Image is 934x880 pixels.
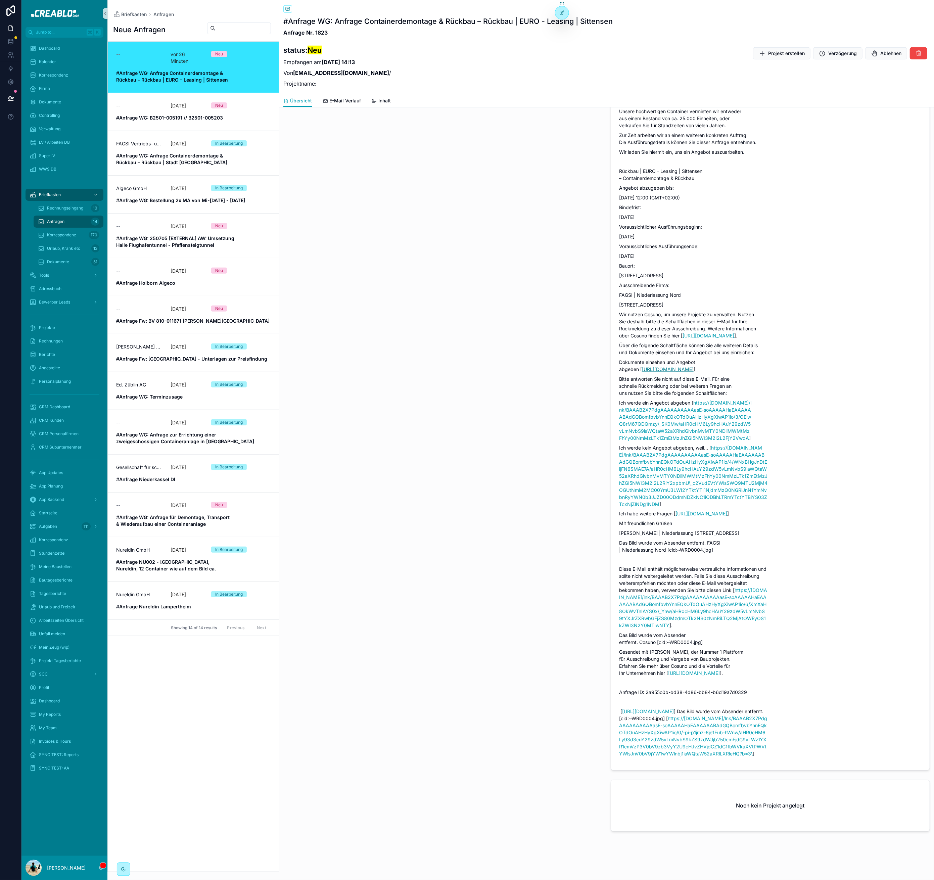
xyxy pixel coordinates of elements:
strong: #Anfrage WG: B2501-005191 // B2501-005203 [116,115,223,121]
a: Dashboard [26,42,103,54]
a: [URL][DOMAIN_NAME] [675,511,727,517]
a: Korrespondenz [26,534,103,546]
a: Firma [26,83,103,95]
p: Rückbau | EURO - Leasing | Sittensen – Containerdemontage & Rückbau [619,168,768,182]
div: scrollable content [21,38,107,783]
a: Berichte [26,349,103,361]
p: Bitte antworten Sie nicht auf diese E-Mail. Für eine schnelle Rückmeldung oder bei weiteren Frage... [619,375,768,397]
mark: Neu [308,46,322,54]
strong: #Anfrage WG: Anfrage für Demontage, Transport & Wiederaufbau einer Containeranlage [116,514,231,527]
span: Korrespondenz [47,232,76,238]
span: -- [116,419,120,426]
span: SCC [39,671,48,677]
p: Ich werde ein Angebot abgeben [ ] [619,399,768,442]
span: Projekte [39,325,55,330]
span: Verzögerung [828,50,857,57]
h1: Neue Anfragen [113,25,166,34]
div: Neu [215,502,223,508]
span: App Backend [39,497,64,502]
p: Bindefrist: [619,204,768,211]
a: Anfragen14 [34,216,103,228]
div: Neu [215,102,223,108]
span: K [95,30,100,35]
a: App Updates [26,467,103,479]
strong: #Anfrage WG: Anfrage zur Errichtung einer zweigeschossigen Containeranlage in [GEOGRAPHIC_DATA] [116,432,254,444]
p: [DATE] [619,252,768,260]
a: Adressbuch [26,283,103,295]
p: Das Bild wurde vom Absender entfernt. Cosuno [cid:~WRD0004.jpg] [619,632,768,646]
p: FAGSI | Niederlassung Nord [619,291,768,298]
span: -- [116,223,120,230]
span: Berichte [39,352,55,357]
p: Bauort: [619,262,768,269]
span: -- [116,51,120,58]
span: Nureldin GmbH [116,591,150,598]
a: Rechnungen [26,335,103,347]
span: Stundenzettel [39,551,65,556]
a: Controlling [26,109,103,122]
span: Rechnungseingang [47,205,83,211]
a: [URL][DOMAIN_NAME] [622,709,674,714]
p: Wir nutzen Cosuno, um unsere Projekte zu verwalten. Nutzen Sie deshalb bitte die Schaltflächen in... [619,311,768,339]
div: In Bearbeitung [215,140,243,146]
span: Mein Zeug (wip) [39,645,69,650]
a: Briefkasten [26,189,103,201]
a: LV / Arbeiten DB [26,136,103,148]
strong: #Anfrage Fw: [GEOGRAPHIC_DATA] - Unterlagen zur Preisfindung [116,356,267,362]
a: Anfragen [153,11,174,18]
span: Tagesberichte [39,591,66,596]
div: 10 [91,204,99,212]
div: Neu [215,223,223,229]
strong: #Anfrage Niederkassel DI [116,476,175,482]
span: Controlling [39,113,60,118]
strong: #Anfrage Fw: BV 810-011671 [PERSON_NAME][GEOGRAPHIC_DATA] [116,318,270,324]
a: Profil [26,682,103,694]
a: --[DATE]Neu#Anfrage WG: 250705 [EXTERNAL] AW: Umsetzung Halle Flughafentunnel - Pfaffensteigtunnel [108,213,279,258]
span: Adressbuch [39,286,61,291]
img: App logo [27,8,102,19]
span: Startseite [39,510,57,516]
span: Jump to... [36,30,84,35]
a: --[DATE]Neu#Anfrage Fw: BV 810-011671 [PERSON_NAME][GEOGRAPHIC_DATA] [108,296,279,334]
span: FAGSI Vertriebs- und Vermietungs-GmbH [116,140,162,147]
strong: Anfrage Nr. 1823 [283,29,328,36]
strong: #Anfrage WG: Bestellung 2x MA von Mi-[DATE] - [DATE] [116,197,245,203]
a: CRM Dashboard [26,401,103,413]
p: [DATE] [171,547,186,553]
a: Stundenzettel [26,547,103,559]
p: Voraussichtliches Ausführungsende: [619,243,768,250]
div: Neu [215,51,223,57]
a: [URL][DOMAIN_NAME] [642,366,694,372]
a: Dashboard [26,695,103,707]
p: Dokumente einsehen und Angebot abgeben [ ] [619,359,768,373]
strong: [DATE] 14:13 [322,59,355,65]
a: App Planung [26,480,103,492]
span: Ablehnen [880,50,901,57]
span: Projekt Tagesberichte [39,658,81,663]
a: [PERSON_NAME] Wunder des Handwerks[DATE]In Bearbeitung#Anfrage Fw: [GEOGRAPHIC_DATA] - Unterlagen... [108,334,279,372]
p: Ich werde kein Angebot abgeben, weil... [ ] [619,444,768,508]
span: App Updates [39,470,63,475]
button: Jump to...K [26,27,103,38]
p: Das Bild wurde vom Absender entfernt. FAGSI | Niederlassung Nord [cid:~WRD0004.jpg] [619,540,768,554]
p: [PERSON_NAME] [47,865,86,871]
p: Mit freundlichen Grüßen [619,520,768,527]
span: [PERSON_NAME] Wunder des Handwerks [116,343,162,350]
p: Ich habe weitere Fragen [ ] [619,510,768,517]
a: Urlaub, Krank etc13 [34,242,103,254]
p: [DATE] [171,502,186,509]
a: Briefkasten [113,11,147,18]
h2: Noch kein Projekt angelegt [736,802,805,810]
a: WWS DB [26,163,103,175]
span: Kalender [39,59,56,64]
span: [cid:~WRD0004.jpg] [ ] [619,716,767,757]
a: Nureldin GmbH[DATE]In Bearbeitung#Anfrage Nureldin Lampertheim [108,582,279,619]
a: Nureldin GmbH[DATE]In Bearbeitung#Anfrage NU002 - [GEOGRAPHIC_DATA], Nureldin, 12 Container wie a... [108,537,279,582]
a: [URL][DOMAIN_NAME] [668,670,720,676]
a: Übersicht [283,95,312,107]
span: Dokumente [47,259,69,265]
div: In Bearbeitung [215,464,243,470]
span: Nureldin GmbH [116,547,150,553]
a: E-Mail Verlauf [323,95,361,108]
span: Angestellte [39,365,60,371]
